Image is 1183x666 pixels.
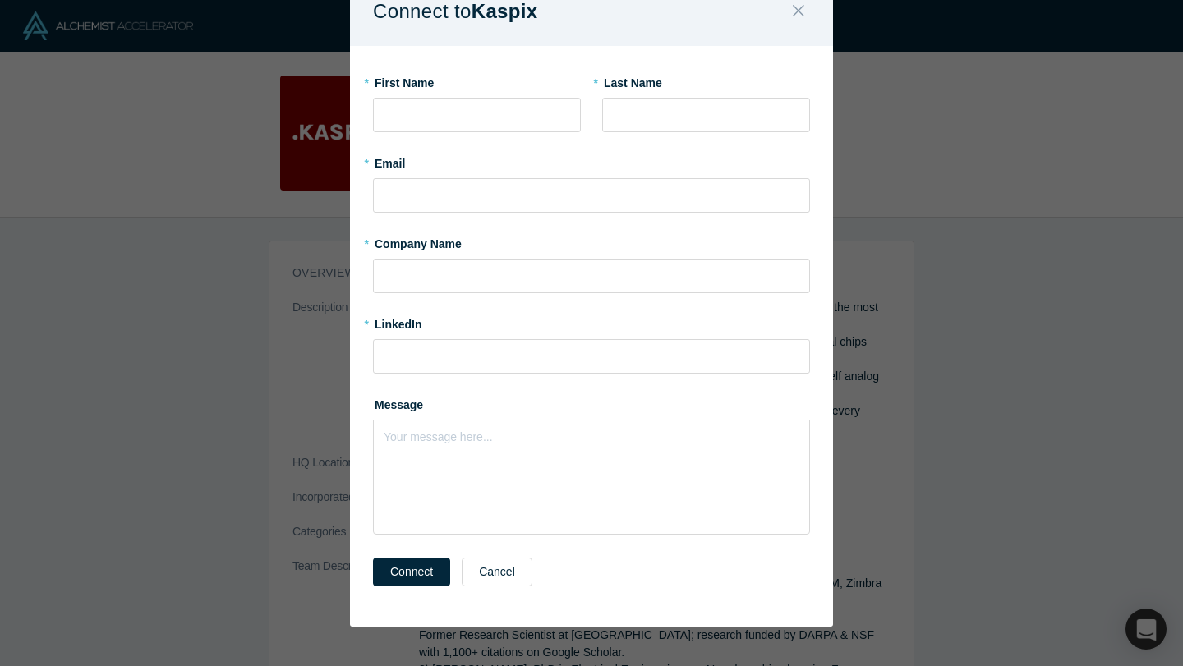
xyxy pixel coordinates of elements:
label: First Name [373,69,581,92]
label: LinkedIn [373,310,422,333]
div: rdw-wrapper [373,420,810,535]
button: Connect [373,558,450,586]
div: rdw-editor [384,425,799,443]
label: Company Name [373,230,810,253]
label: Last Name [602,69,810,92]
label: Message [373,391,810,414]
button: Cancel [462,558,532,586]
label: Email [373,149,810,172]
